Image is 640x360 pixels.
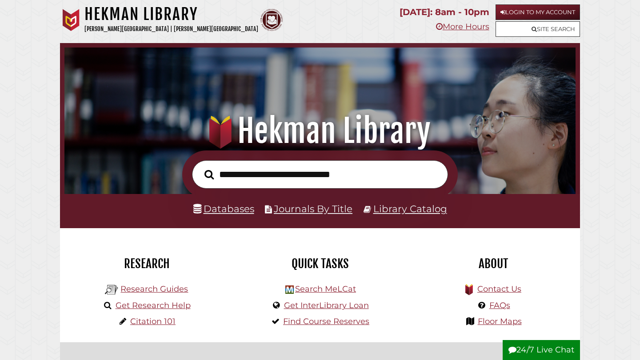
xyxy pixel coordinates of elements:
h2: Research [67,256,227,271]
a: Get InterLibrary Loan [284,301,369,310]
i: Search [204,169,214,179]
button: Search [200,167,218,182]
a: Journals By Title [274,203,352,214]
img: Hekman Library Logo [105,283,118,297]
a: Citation 101 [130,316,176,326]
a: More Hours [436,22,489,32]
a: Floor Maps [478,316,522,326]
a: FAQs [489,301,510,310]
a: Contact Us [477,284,521,294]
h2: Quick Tasks [240,256,400,271]
h1: Hekman Library [74,111,566,150]
p: [DATE]: 8am - 10pm [400,4,489,20]
img: Calvin University [60,9,82,31]
img: Calvin Theological Seminary [260,9,283,31]
a: Search MeLCat [295,284,356,294]
h1: Hekman Library [84,4,258,24]
h2: About [413,256,573,271]
p: [PERSON_NAME][GEOGRAPHIC_DATA] | [PERSON_NAME][GEOGRAPHIC_DATA] [84,24,258,34]
a: Databases [193,203,254,214]
img: Hekman Library Logo [285,285,294,294]
a: Site Search [496,21,580,37]
a: Find Course Reserves [283,316,369,326]
a: Library Catalog [373,203,447,214]
a: Get Research Help [116,301,191,310]
a: Login to My Account [496,4,580,20]
a: Research Guides [120,284,188,294]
